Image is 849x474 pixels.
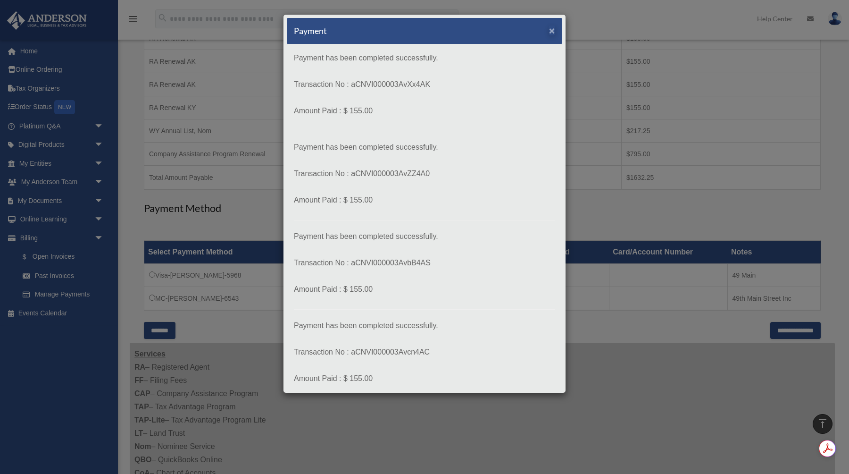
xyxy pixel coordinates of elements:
[549,25,555,35] button: Close
[294,51,555,65] p: Payment has been completed successfully.
[294,167,555,180] p: Transaction No : aCNVI000003AvZZ4A0
[549,25,555,36] span: ×
[294,141,555,154] p: Payment has been completed successfully.
[294,256,555,270] p: Transaction No : aCNVI000003AvbB4AS
[294,104,555,118] p: Amount Paid : $ 155.00
[294,283,555,296] p: Amount Paid : $ 155.00
[294,319,555,332] p: Payment has been completed successfully.
[294,230,555,243] p: Payment has been completed successfully.
[294,372,555,385] p: Amount Paid : $ 155.00
[294,346,555,359] p: Transaction No : aCNVI000003Avcn4AC
[294,25,327,37] h5: Payment
[294,194,555,207] p: Amount Paid : $ 155.00
[294,78,555,91] p: Transaction No : aCNVI000003AvXx4AK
